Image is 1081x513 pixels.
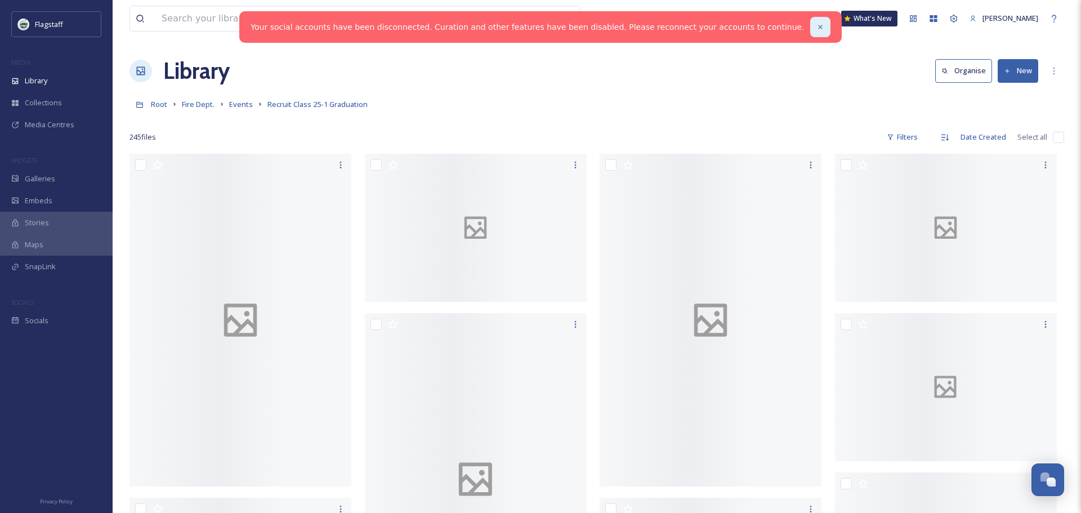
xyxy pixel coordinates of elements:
span: Root [151,99,167,109]
a: Privacy Policy [40,494,73,507]
a: Fire Dept. [182,97,215,111]
a: Library [163,54,230,88]
span: WIDGETS [11,156,37,164]
span: 245 file s [129,132,156,142]
a: What's New [841,11,897,26]
span: Socials [25,315,48,326]
a: Your social accounts have been disconnected. Curation and other features have been disabled. Plea... [251,21,804,33]
span: SnapLink [25,261,56,272]
span: Privacy Policy [40,498,73,505]
button: Open Chat [1031,463,1064,496]
a: Recruit Class 25-1 Graduation [267,97,368,111]
span: Flagstaff [35,19,63,29]
span: Maps [25,239,43,250]
span: Events [229,99,253,109]
a: Events [229,97,253,111]
a: Root [151,97,167,111]
span: Galleries [25,173,55,184]
span: Media Centres [25,119,74,130]
div: Date Created [955,126,1012,148]
button: Organise [935,59,992,82]
button: New [998,59,1038,82]
span: MEDIA [11,58,31,66]
img: images%20%282%29.jpeg [18,19,29,30]
span: Fire Dept. [182,99,215,109]
div: Filters [881,126,923,148]
span: Select all [1017,132,1047,142]
a: View all files [508,7,574,29]
a: [PERSON_NAME] [964,7,1044,29]
span: Library [25,75,47,86]
input: Search your library [156,6,467,31]
span: Recruit Class 25-1 Graduation [267,99,368,109]
span: Embeds [25,195,52,206]
span: Collections [25,97,62,108]
span: Stories [25,217,49,228]
span: [PERSON_NAME] [982,13,1038,23]
span: SOCIALS [11,298,34,306]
